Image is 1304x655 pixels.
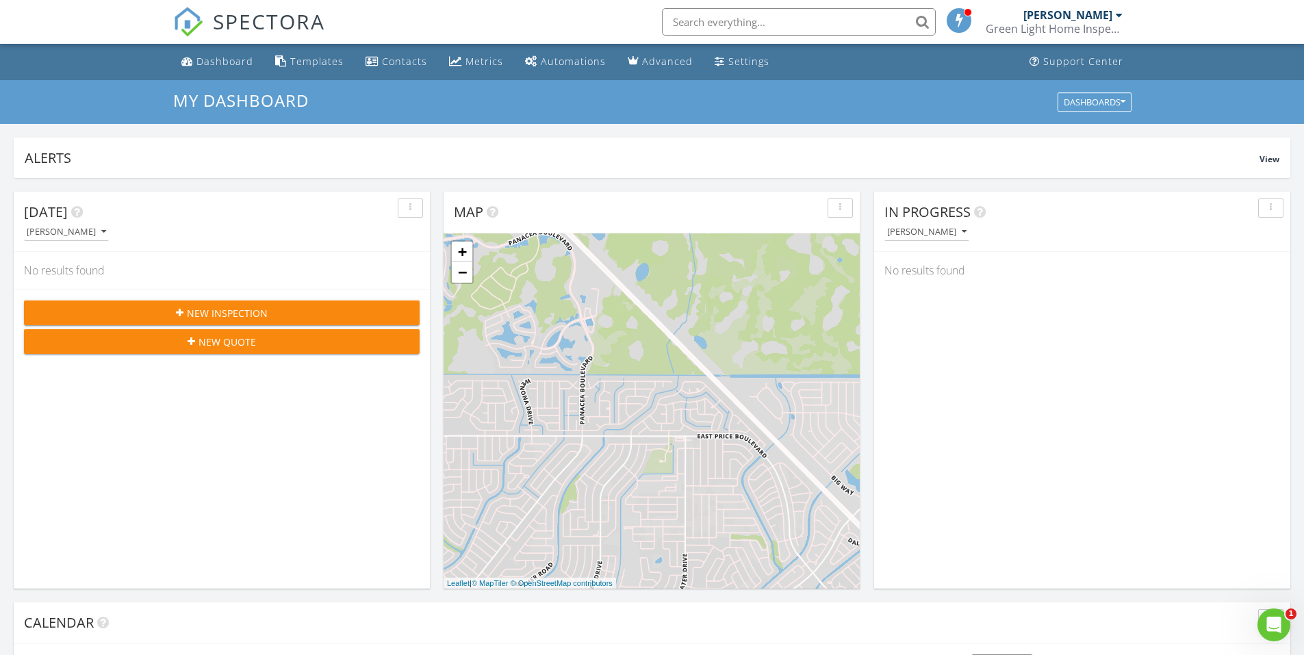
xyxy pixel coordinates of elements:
[642,55,693,68] div: Advanced
[1260,153,1279,165] span: View
[1257,608,1290,641] iframe: Intercom live chat
[173,7,203,37] img: The Best Home Inspection Software - Spectora
[887,227,967,237] div: [PERSON_NAME]
[1286,608,1296,619] span: 1
[173,89,309,112] span: My Dashboard
[454,203,483,221] span: Map
[14,252,430,289] div: No results found
[444,49,509,75] a: Metrics
[452,242,472,262] a: Zoom in
[1024,49,1129,75] a: Support Center
[1058,92,1132,112] button: Dashboards
[444,578,616,589] div: |
[472,579,509,587] a: © MapTiler
[24,613,94,632] span: Calendar
[199,335,256,349] span: New Quote
[24,329,420,354] button: New Quote
[382,55,427,68] div: Contacts
[884,203,971,221] span: In Progress
[173,18,325,47] a: SPECTORA
[465,55,503,68] div: Metrics
[884,223,969,242] button: [PERSON_NAME]
[24,223,109,242] button: [PERSON_NAME]
[874,252,1290,289] div: No results found
[662,8,936,36] input: Search everything...
[1043,55,1123,68] div: Support Center
[511,579,613,587] a: © OpenStreetMap contributors
[25,149,1260,167] div: Alerts
[986,22,1123,36] div: Green Light Home Inspections
[176,49,259,75] a: Dashboard
[709,49,775,75] a: Settings
[622,49,698,75] a: Advanced
[541,55,606,68] div: Automations
[270,49,349,75] a: Templates
[187,306,268,320] span: New Inspection
[196,55,253,68] div: Dashboard
[447,579,470,587] a: Leaflet
[1064,97,1125,107] div: Dashboards
[24,300,420,325] button: New Inspection
[1023,8,1112,22] div: [PERSON_NAME]
[452,262,472,283] a: Zoom out
[24,203,68,221] span: [DATE]
[520,49,611,75] a: Automations (Basic)
[27,227,106,237] div: [PERSON_NAME]
[290,55,344,68] div: Templates
[213,7,325,36] span: SPECTORA
[360,49,433,75] a: Contacts
[728,55,769,68] div: Settings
